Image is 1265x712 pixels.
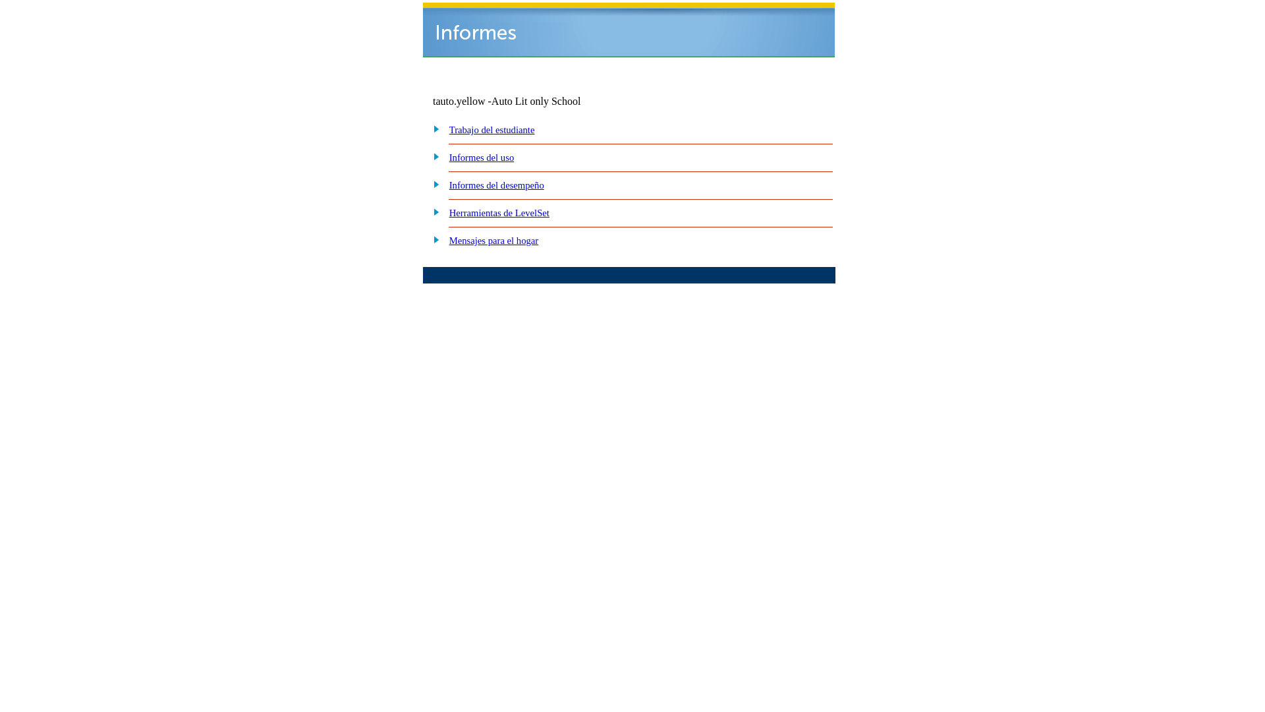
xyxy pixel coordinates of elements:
[449,180,544,191] a: Informes del desempeño
[433,96,675,107] td: tauto.yellow -
[423,3,835,57] img: header
[426,150,440,162] img: plus.gif
[492,96,581,107] nobr: Auto Lit only School
[449,152,515,163] a: Informes del uso
[426,206,440,218] img: plus.gif
[426,233,440,245] img: plus.gif
[449,208,549,218] a: Herramientas de LevelSet
[426,178,440,190] img: plus.gif
[449,125,535,135] a: Trabajo del estudiante
[426,123,440,134] img: plus.gif
[449,235,539,246] a: Mensajes para el hogar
